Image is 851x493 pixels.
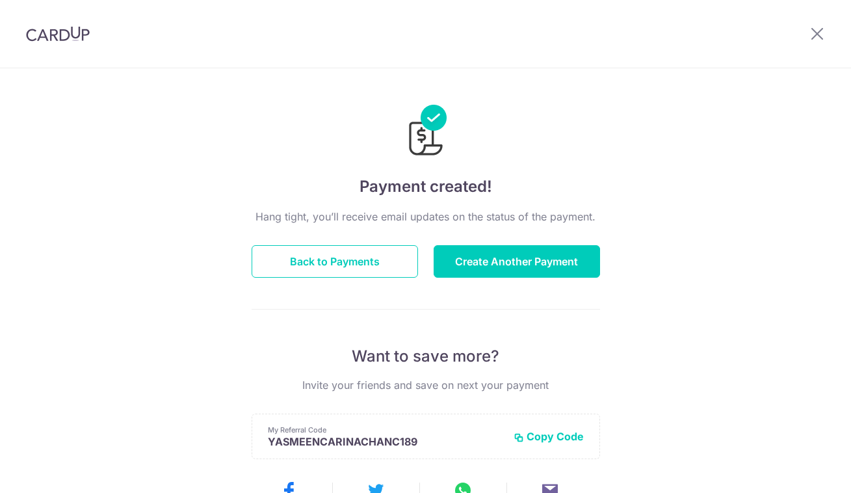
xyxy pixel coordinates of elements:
img: CardUp [26,26,90,42]
button: Create Another Payment [434,245,600,278]
button: Copy Code [514,430,584,443]
p: YASMEENCARINACHANC189 [268,435,503,448]
p: Want to save more? [252,346,600,367]
button: Back to Payments [252,245,418,278]
img: Payments [405,105,447,159]
iframe: Opens a widget where you can find more information [767,454,838,486]
p: Hang tight, you’ll receive email updates on the status of the payment. [252,209,600,224]
p: My Referral Code [268,425,503,435]
h4: Payment created! [252,175,600,198]
p: Invite your friends and save on next your payment [252,377,600,393]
